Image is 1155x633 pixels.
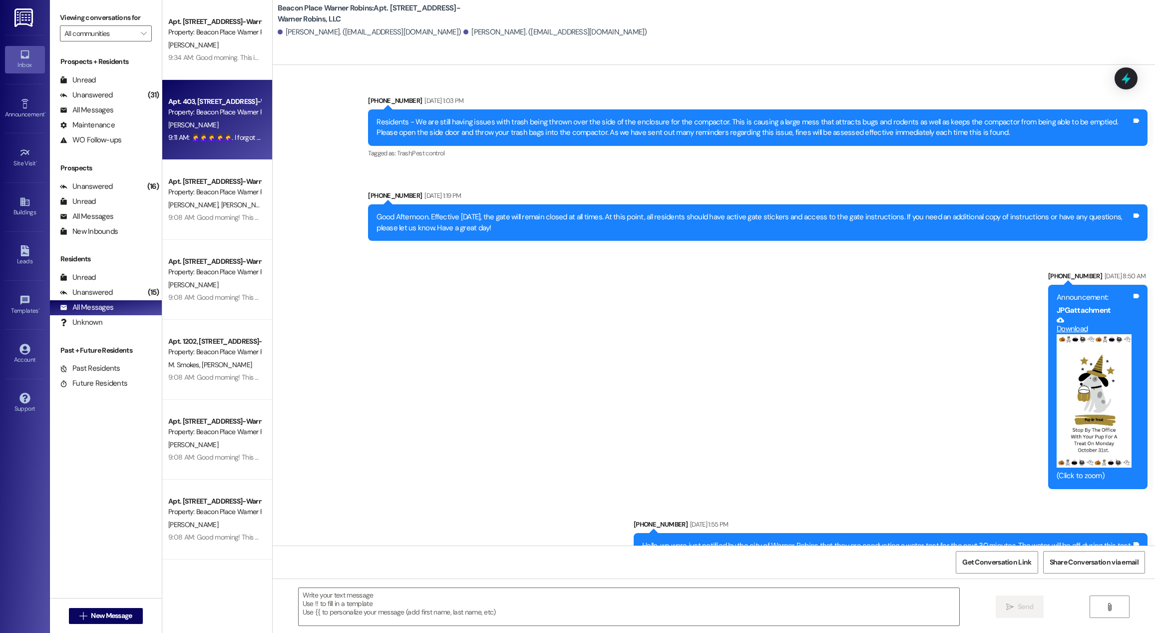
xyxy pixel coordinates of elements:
a: Download [1057,316,1132,334]
button: New Message [69,608,143,624]
div: Apt. [STREET_ADDRESS]-Warner Robins, LLC [168,16,261,27]
div: WO Follow-ups [60,135,121,145]
div: Property: Beacon Place Warner Robins [168,507,261,517]
i:  [141,29,146,37]
span: Trash , [397,149,412,157]
div: Prospects + Residents [50,56,162,67]
div: Property: Beacon Place Warner Robins [168,427,261,437]
span: [PERSON_NAME] [168,280,218,289]
div: 9:11 AM: 🤦‍♀️🤦‍♀️🤦‍♀️🤦‍♀️🤦‍♀️. I forgot to leave mine out!!!!! and im headed to [GEOGRAPHIC_DATA]... [168,133,683,142]
div: [PHONE_NUMBER] [368,95,1148,109]
span: • [44,109,46,116]
span: M. Smokes [168,360,202,369]
div: (Click to zoom) [1057,471,1132,481]
div: Property: Beacon Place Warner Robins [168,347,261,357]
div: Unread [60,75,96,85]
div: Future Residents [60,378,127,389]
a: Buildings [5,193,45,220]
a: Support [5,390,45,417]
div: Hello, we were just notified by the city of Warner Robins that they are conducting a water test f... [642,541,1132,551]
i:  [1006,603,1014,611]
div: Apt. [STREET_ADDRESS]-Warner Robins, LLC [168,256,261,267]
span: [PERSON_NAME] [168,120,218,129]
button: Zoom image [1057,334,1132,468]
button: Get Conversation Link [956,551,1038,574]
div: [PHONE_NUMBER] [368,190,1148,204]
div: [DATE] 8:50 AM [1102,271,1146,281]
span: • [38,306,40,313]
i:  [79,612,87,620]
div: Property: Beacon Place Warner Robins [168,27,261,37]
div: [PHONE_NUMBER] [634,519,1148,533]
div: Maintenance [60,120,115,130]
div: Prospects [50,163,162,173]
div: [DATE] 1:55 PM [688,519,729,530]
div: Unread [60,196,96,207]
span: [PERSON_NAME] [202,360,252,369]
div: Apt. [STREET_ADDRESS]-Warner Robins, LLC [168,176,261,187]
span: [PERSON_NAME] [168,520,218,529]
div: Good Afternoon. Effective [DATE], the gate will remain closed at all times. At this point, all re... [377,212,1132,233]
div: Unanswered [60,90,113,100]
div: Property: Beacon Place Warner Robins [168,267,261,277]
div: All Messages [60,105,113,115]
a: Site Visit • [5,144,45,171]
div: Apt. 1202, [STREET_ADDRESS]-Warner Robins, LLC [168,336,261,347]
div: Unread [60,272,96,283]
div: Unanswered [60,181,113,192]
div: Past Residents [60,363,120,374]
div: (15) [145,285,162,300]
div: Property: Beacon Place Warner Robins [168,187,261,197]
div: New Inbounds [60,226,118,237]
button: Send [996,596,1044,618]
div: [DATE] 1:19 PM [422,190,461,201]
button: Share Conversation via email [1043,551,1145,574]
div: (16) [145,179,162,194]
div: Residents [50,254,162,264]
div: Past + Future Residents [50,345,162,356]
span: Send [1018,602,1033,612]
div: Apt. [STREET_ADDRESS]-Warner Robins, LLC [168,416,261,427]
div: 9:34 AM: Good morning. This is Mailyn from 3206. I am currently out of state and will not be able... [168,53,701,62]
div: Announcement: [1057,292,1132,303]
div: Apt. 403, [STREET_ADDRESS]-Warner Robins, LLC [168,96,261,107]
img: ResiDesk Logo [14,8,35,27]
input: All communities [64,25,136,41]
a: Account [5,341,45,368]
span: [PERSON_NAME] [168,200,221,209]
span: Share Conversation via email [1050,557,1139,568]
span: Get Conversation Link [962,557,1031,568]
i:  [1106,603,1113,611]
div: [PERSON_NAME]. ([EMAIL_ADDRESS][DOMAIN_NAME]) [278,27,461,37]
div: [PHONE_NUMBER] [1048,271,1148,285]
div: Property: Beacon Place Warner Robins [168,107,261,117]
div: Unknown [60,317,102,328]
a: Leads [5,242,45,269]
b: JPG attachment [1057,305,1111,315]
div: Residents - We are still having issues with trash being thrown over the side of the enclosure for... [377,117,1132,138]
div: Unanswered [60,287,113,298]
div: All Messages [60,211,113,222]
div: Tagged as: [368,146,1148,160]
div: [PERSON_NAME]. ([EMAIL_ADDRESS][DOMAIN_NAME]) [463,27,647,37]
div: [DATE] 1:03 PM [422,95,463,106]
span: • [36,158,37,165]
span: [PERSON_NAME] [221,200,271,209]
span: [PERSON_NAME] [168,40,218,49]
span: New Message [91,611,132,621]
div: (31) [145,87,162,103]
b: Beacon Place Warner Robins: Apt. [STREET_ADDRESS]-Warner Robins, LLC [278,3,477,24]
div: All Messages [60,302,113,313]
label: Viewing conversations for [60,10,152,25]
span: [PERSON_NAME] [168,440,218,449]
a: Templates • [5,292,45,319]
a: Inbox [5,46,45,73]
span: Pest control [412,149,444,157]
div: Apt. [STREET_ADDRESS]-Warner Robins, LLC [168,496,261,507]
